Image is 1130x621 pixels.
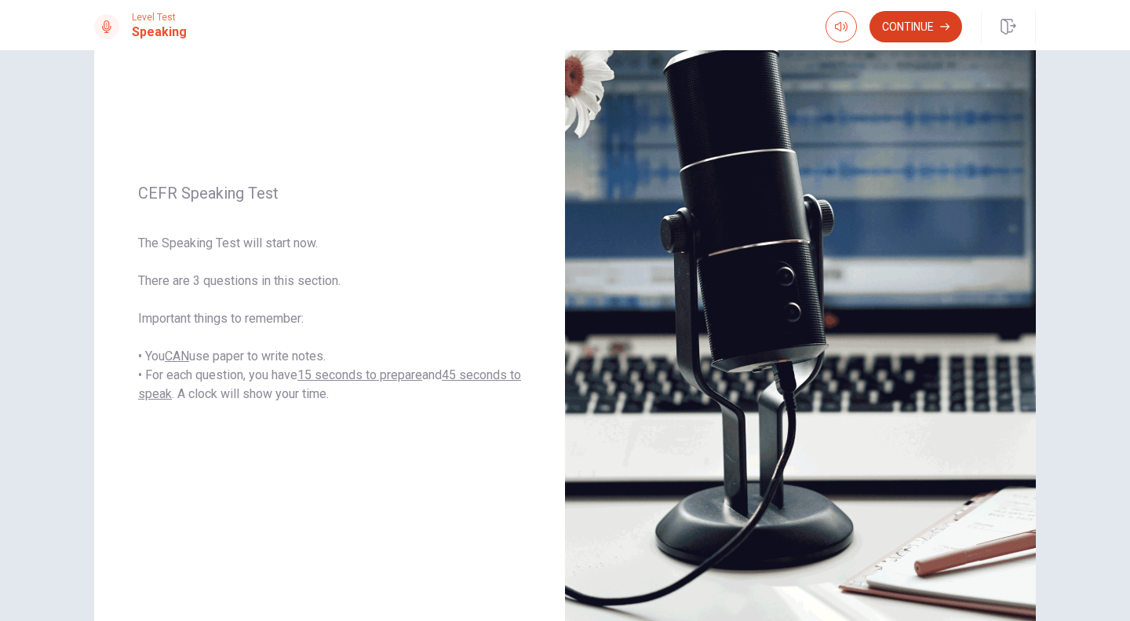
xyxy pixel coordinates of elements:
button: Continue [869,11,962,42]
span: CEFR Speaking Test [138,184,521,203]
span: Level Test [132,12,187,23]
h1: Speaking [132,23,187,42]
u: CAN [165,349,189,363]
u: 15 seconds to prepare [297,367,422,382]
span: The Speaking Test will start now. There are 3 questions in this section. Important things to reme... [138,234,521,404]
